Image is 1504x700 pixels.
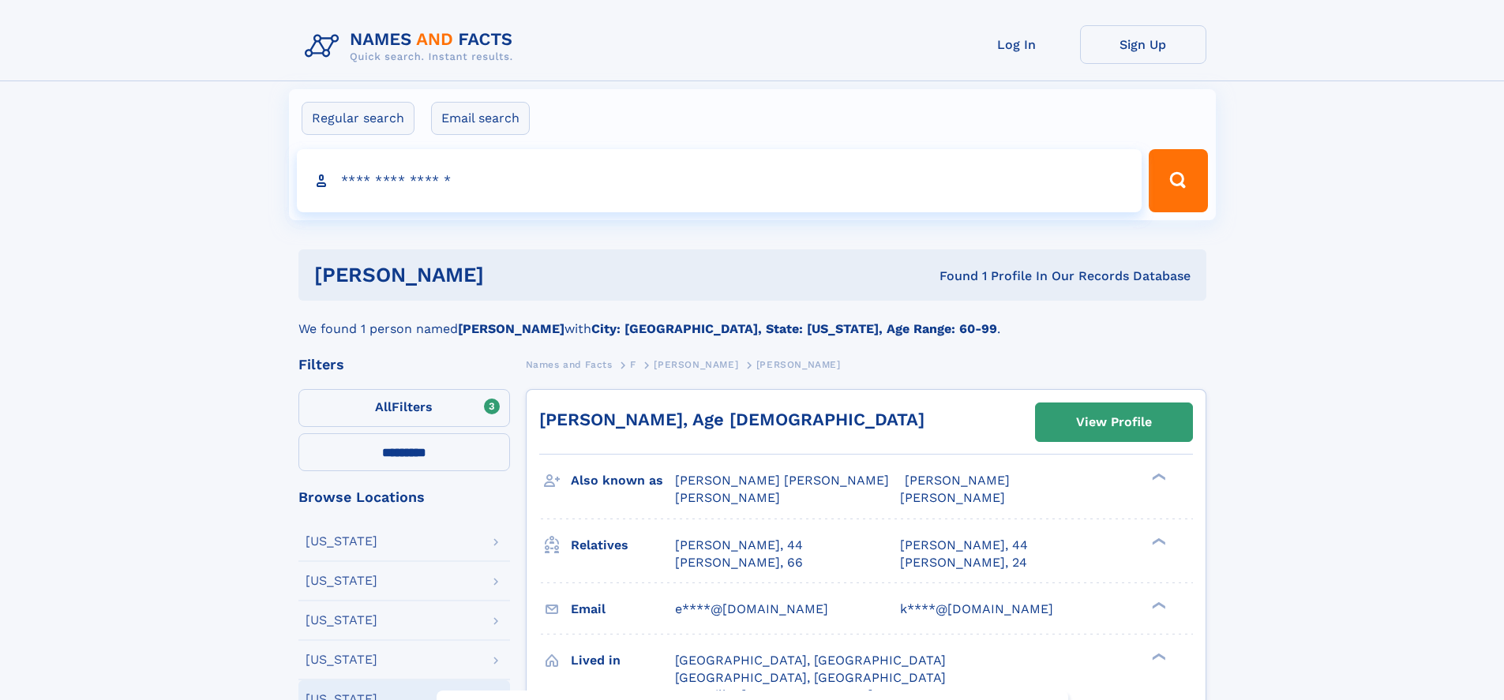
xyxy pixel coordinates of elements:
[711,268,1191,285] div: Found 1 Profile In Our Records Database
[591,321,997,336] b: City: [GEOGRAPHIC_DATA], State: [US_STATE], Age Range: 60-99
[900,537,1028,554] a: [PERSON_NAME], 44
[298,389,510,427] label: Filters
[1148,651,1167,661] div: ❯
[526,354,613,374] a: Names and Facts
[675,670,946,685] span: [GEOGRAPHIC_DATA], [GEOGRAPHIC_DATA]
[675,473,889,488] span: [PERSON_NAME] [PERSON_NAME]
[302,102,414,135] label: Regular search
[571,647,675,674] h3: Lived in
[675,537,803,554] a: [PERSON_NAME], 44
[630,359,636,370] span: F
[298,490,510,504] div: Browse Locations
[630,354,636,374] a: F
[675,490,780,505] span: [PERSON_NAME]
[571,596,675,623] h3: Email
[314,265,712,285] h1: [PERSON_NAME]
[539,410,925,429] a: [PERSON_NAME], Age [DEMOGRAPHIC_DATA]
[1148,600,1167,610] div: ❯
[1148,536,1167,546] div: ❯
[298,25,526,68] img: Logo Names and Facts
[905,473,1010,488] span: [PERSON_NAME]
[298,357,510,372] div: Filters
[675,653,946,668] span: [GEOGRAPHIC_DATA], [GEOGRAPHIC_DATA]
[298,301,1206,339] div: We found 1 person named with .
[306,614,377,627] div: [US_STATE]
[654,354,738,374] a: [PERSON_NAME]
[1080,25,1206,64] a: Sign Up
[1076,404,1152,440] div: View Profile
[900,554,1027,571] a: [PERSON_NAME], 24
[1148,472,1167,482] div: ❯
[756,359,841,370] span: [PERSON_NAME]
[375,399,392,414] span: All
[306,535,377,548] div: [US_STATE]
[1036,403,1192,441] a: View Profile
[654,359,738,370] span: [PERSON_NAME]
[954,25,1080,64] a: Log In
[306,653,377,666] div: [US_STATE]
[306,575,377,587] div: [US_STATE]
[431,102,530,135] label: Email search
[571,532,675,559] h3: Relatives
[900,490,1005,505] span: [PERSON_NAME]
[675,554,803,571] a: [PERSON_NAME], 66
[458,321,564,336] b: [PERSON_NAME]
[297,149,1142,212] input: search input
[571,467,675,494] h3: Also known as
[1149,149,1207,212] button: Search Button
